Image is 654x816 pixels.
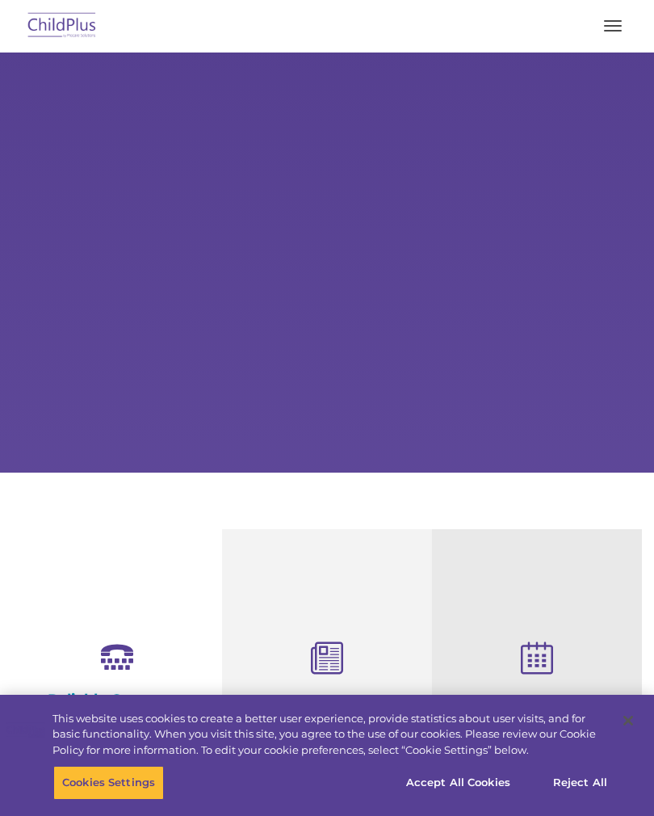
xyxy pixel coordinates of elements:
h4: Reliable Customer Support [24,691,210,726]
h4: Free Regional Meetings [444,693,630,711]
img: ChildPlus by Procare Solutions [24,7,100,45]
button: Close [610,703,646,738]
button: Reject All [530,766,631,800]
button: Cookies Settings [53,766,164,800]
button: Accept All Cookies [397,766,519,800]
h4: Child Development Assessments in ChildPlus [234,693,420,747]
div: This website uses cookies to create a better user experience, provide statistics about user visit... [52,711,609,759]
